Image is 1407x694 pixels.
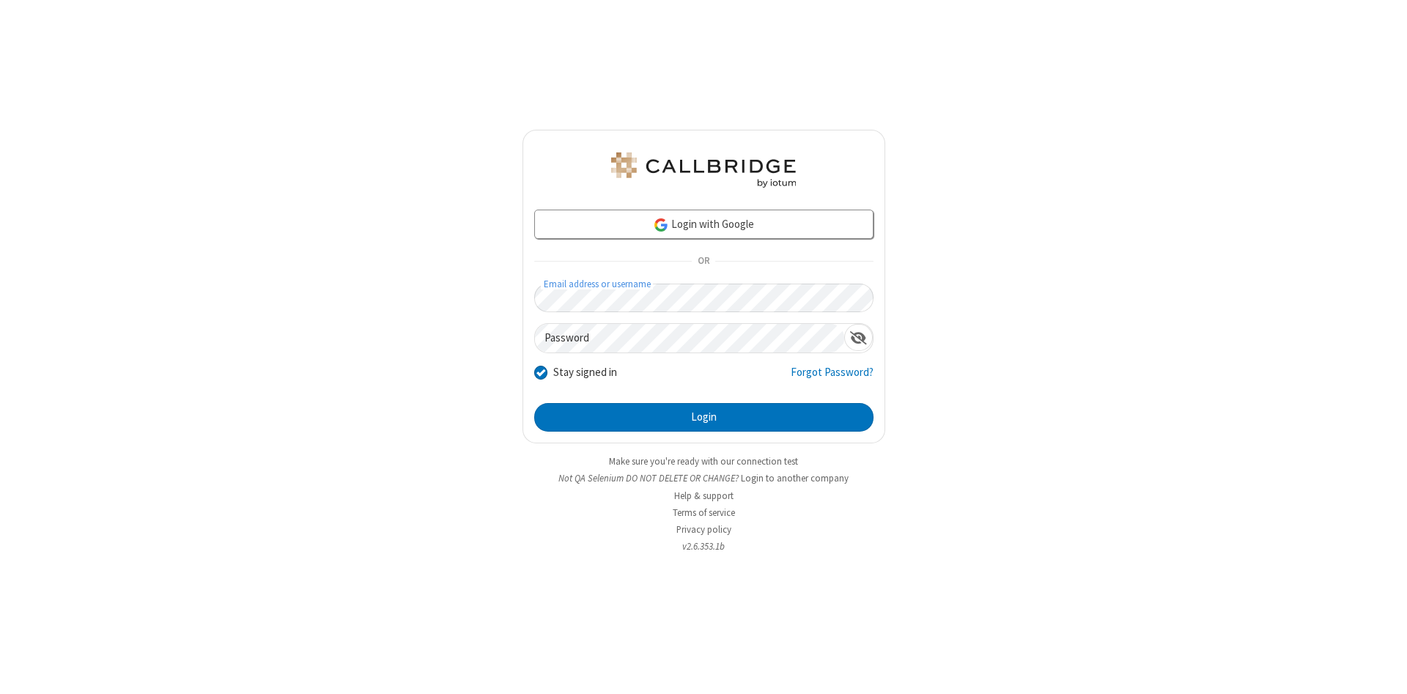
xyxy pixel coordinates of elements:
input: Password [535,324,844,352]
label: Stay signed in [553,364,617,381]
iframe: Chat [1370,656,1396,684]
a: Terms of service [673,506,735,519]
li: Not QA Selenium DO NOT DELETE OR CHANGE? [522,471,885,485]
a: Make sure you're ready with our connection test [609,455,798,468]
a: Forgot Password? [791,364,874,392]
a: Privacy policy [676,523,731,536]
button: Login [534,403,874,432]
img: QA Selenium DO NOT DELETE OR CHANGE [608,152,799,188]
div: Show password [844,324,873,351]
a: Login with Google [534,210,874,239]
button: Login to another company [741,471,849,485]
li: v2.6.353.1b [522,539,885,553]
input: Email address or username [534,284,874,312]
img: google-icon.png [653,217,669,233]
span: OR [692,251,715,272]
a: Help & support [674,490,734,502]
